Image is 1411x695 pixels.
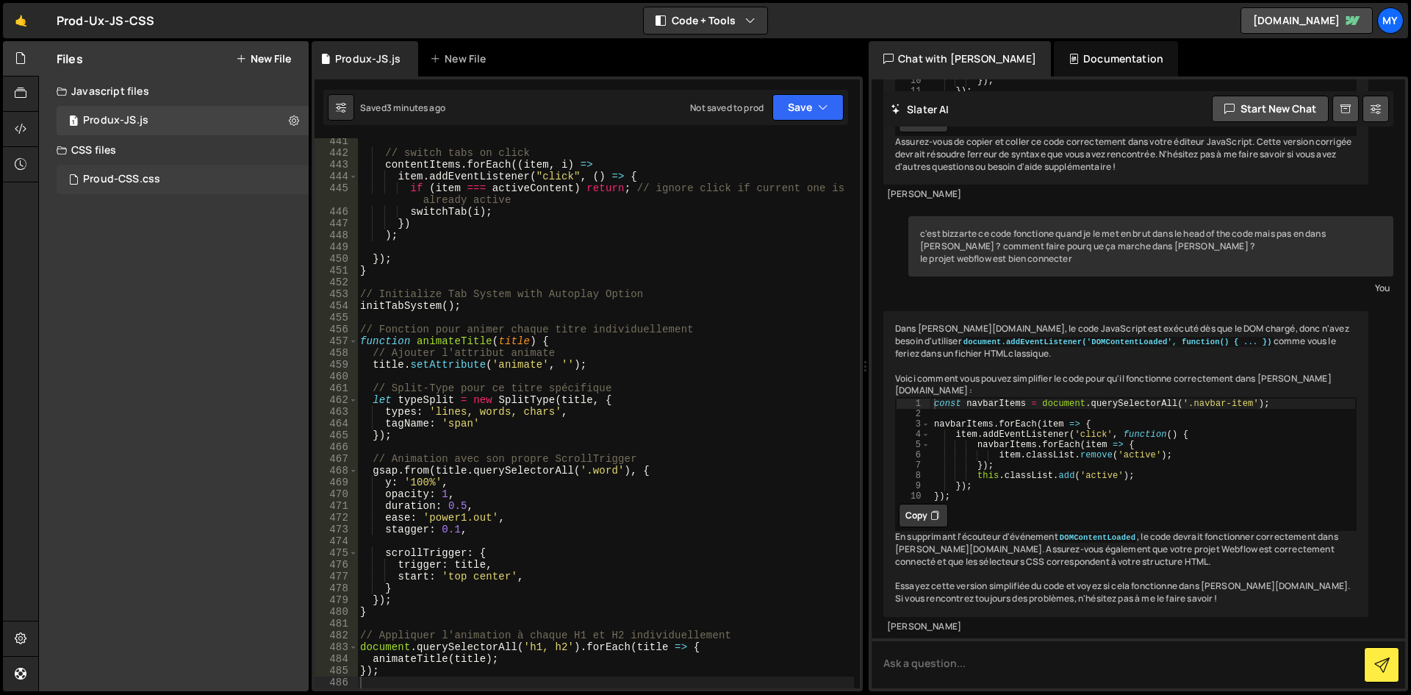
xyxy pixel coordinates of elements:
[1377,7,1404,34] a: My
[315,571,358,582] div: 477
[1054,41,1178,76] div: Documentation
[1058,532,1137,543] code: DOMContentLoaded
[315,159,358,171] div: 443
[315,594,358,606] div: 479
[315,171,358,182] div: 444
[315,465,358,477] div: 468
[891,102,949,116] h2: Slater AI
[315,277,358,288] div: 452
[897,409,930,419] div: 2
[360,101,445,114] div: Saved
[315,477,358,488] div: 469
[315,182,358,206] div: 445
[315,653,358,665] div: 484
[57,12,154,29] div: Prod-Ux-JS-CSS
[57,51,83,67] h2: Files
[315,382,358,394] div: 461
[315,288,358,300] div: 453
[315,630,358,641] div: 482
[897,460,930,471] div: 7
[897,399,930,409] div: 1
[315,606,358,618] div: 480
[39,135,309,165] div: CSS files
[315,300,358,312] div: 454
[899,504,948,527] button: Copy
[897,481,930,491] div: 9
[315,453,358,465] div: 467
[315,335,358,347] div: 457
[315,418,358,430] div: 464
[57,106,309,135] div: 16894/46223.js
[887,621,1365,633] div: [PERSON_NAME]
[430,51,492,66] div: New File
[1241,7,1373,34] a: [DOMAIN_NAME]
[887,188,1365,201] div: [PERSON_NAME]
[387,101,445,114] div: 3 minutes ago
[3,3,39,38] a: 🤙
[315,559,358,571] div: 476
[315,135,358,147] div: 441
[315,524,358,535] div: 473
[83,114,148,127] div: Produx-JS.js
[869,41,1051,76] div: Chat with [PERSON_NAME]
[897,76,930,86] div: 10
[315,677,358,688] div: 486
[315,206,358,218] div: 446
[69,116,78,128] span: 1
[315,512,358,524] div: 472
[236,53,291,65] button: New File
[897,430,930,440] div: 4
[315,312,358,324] div: 455
[315,371,358,382] div: 460
[83,173,160,186] div: Proud-CSS.css
[315,582,358,594] div: 478
[315,441,358,453] div: 466
[315,229,358,241] div: 448
[897,440,930,450] div: 5
[315,147,358,159] div: 442
[315,500,358,512] div: 471
[912,280,1390,296] div: You
[315,241,358,253] div: 449
[962,337,1274,347] code: document.addEventListener('DOMContentLoaded', function() { ... })
[908,216,1393,277] div: c'est bizzarte ce code fonctione quand je le met en brut dans le head of the code mais pas en dan...
[897,450,930,460] div: 6
[335,51,401,66] div: Produx-JS.js
[315,618,358,630] div: 481
[315,535,358,547] div: 474
[315,324,358,335] div: 456
[315,641,358,653] div: 483
[315,218,358,229] div: 447
[315,406,358,418] div: 463
[690,101,764,114] div: Not saved to prod
[315,547,358,559] div: 475
[315,665,358,677] div: 485
[897,419,930,430] div: 3
[897,471,930,481] div: 8
[315,430,358,441] div: 465
[897,491,930,502] div: 10
[315,253,358,265] div: 450
[315,347,358,359] div: 458
[39,76,309,106] div: Javascript files
[883,311,1368,617] div: Dans [PERSON_NAME][DOMAIN_NAME], le code JavaScript est exécuté dès que le DOM chargé, donc n'ave...
[1212,96,1329,122] button: Start new chat
[315,394,358,406] div: 462
[315,359,358,371] div: 459
[315,488,358,500] div: 470
[897,86,930,96] div: 11
[57,165,309,194] div: 16894/46224.css
[644,7,767,34] button: Code + Tools
[772,94,844,121] button: Save
[315,265,358,277] div: 451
